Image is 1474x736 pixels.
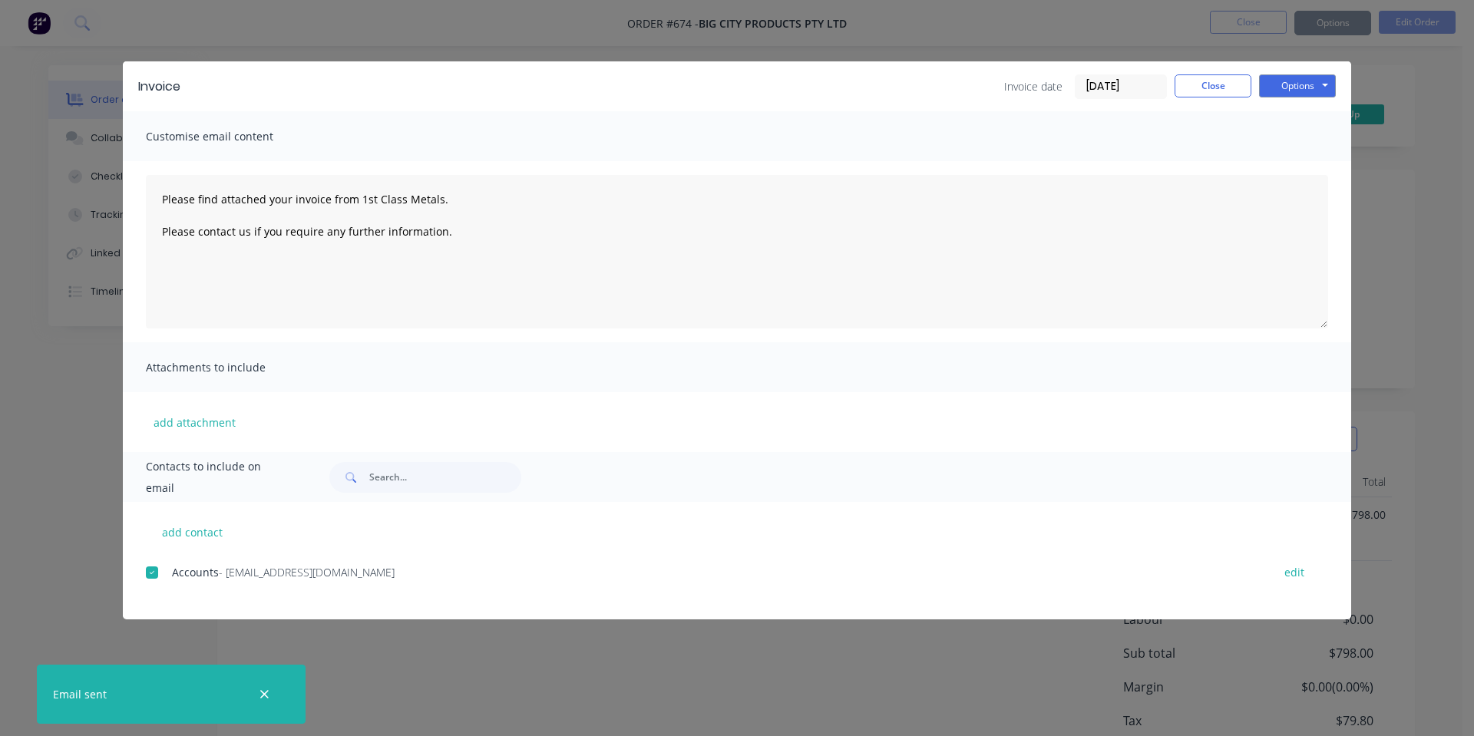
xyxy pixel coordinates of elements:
[1275,562,1314,583] button: edit
[146,456,291,499] span: Contacts to include on email
[1259,74,1336,97] button: Options
[1004,78,1063,94] span: Invoice date
[172,565,219,579] span: Accounts
[1175,74,1251,97] button: Close
[146,411,243,434] button: add attachment
[138,78,180,96] div: Invoice
[146,520,238,543] button: add contact
[146,175,1328,328] textarea: Please find attached your invoice from 1st Class Metals. Please contact us if you require any fur...
[369,462,521,493] input: Search...
[219,565,395,579] span: - [EMAIL_ADDRESS][DOMAIN_NAME]
[53,686,107,702] div: Email sent
[146,126,315,147] span: Customise email content
[146,357,315,378] span: Attachments to include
